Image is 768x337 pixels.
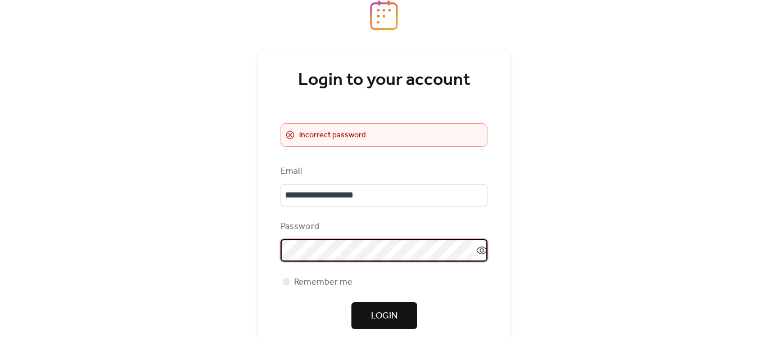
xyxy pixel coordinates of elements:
[294,276,353,289] span: Remember me
[281,69,487,92] div: Login to your account
[281,165,485,178] div: Email
[351,302,417,329] button: Login
[281,220,485,233] div: Password
[371,309,397,323] span: Login
[299,129,366,142] span: Incorrect password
